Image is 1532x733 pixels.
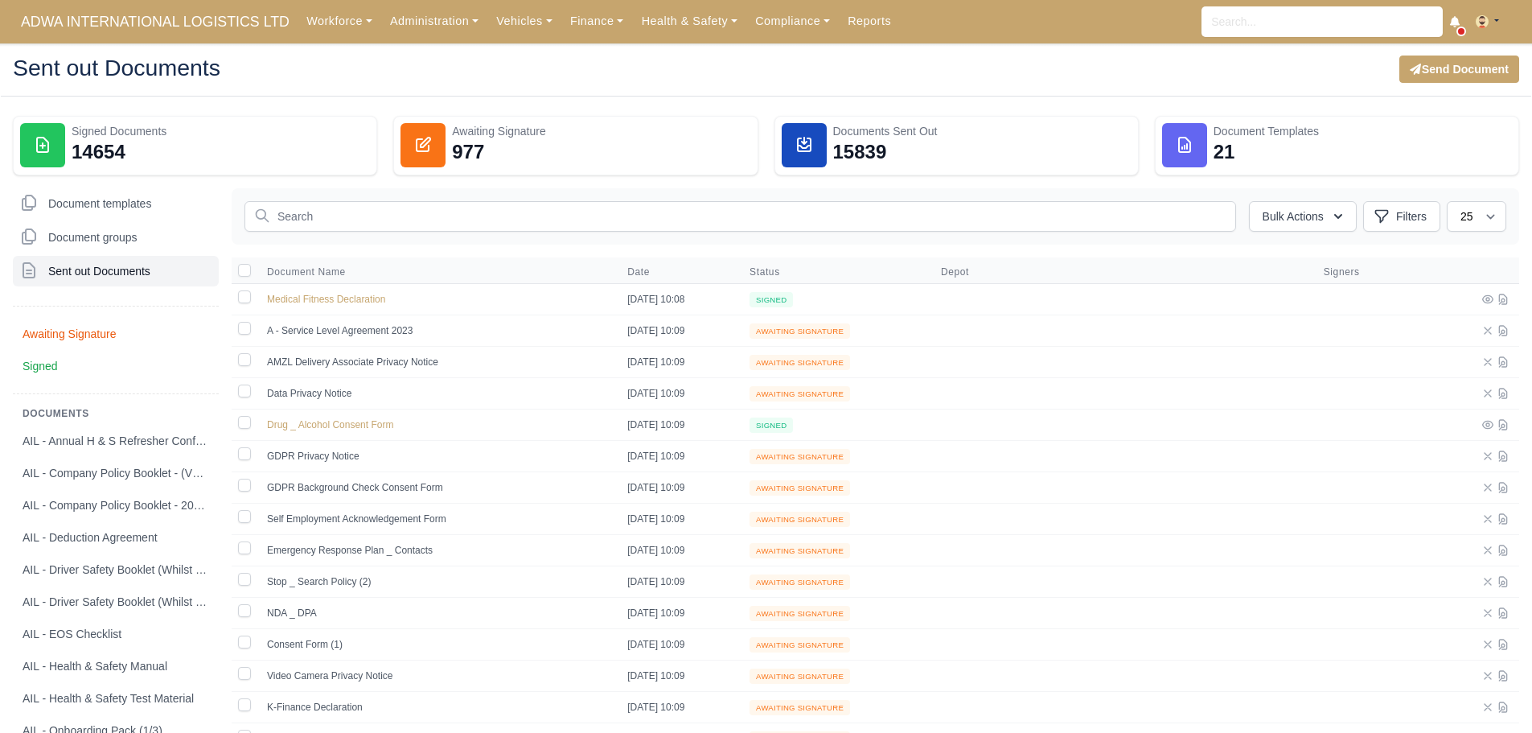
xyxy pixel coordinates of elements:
a: Compliance [746,6,839,37]
a: Document templates [13,188,219,219]
a: Document groups [13,222,219,253]
h3: Documents [13,407,219,420]
button: Send Document [1399,56,1519,83]
span: Status [750,266,780,278]
td: [DATE] 10:09 [618,629,740,661]
span: AIL - Company Policy Booklet - 2025(A2) [23,497,207,513]
nav: Sidebar [13,188,219,286]
small: Signed [750,292,793,307]
span: AIL - Driver Safety Booklet (Whilst Delivering) [23,562,207,578]
td: GDPR Privacy Notice [257,441,618,472]
td: [DATE] 10:09 [618,441,740,472]
a: AIL - Company Policy Booklet - (V2 2025) [13,459,219,488]
td: [DATE] 10:09 [618,378,740,410]
small: Awaiting Signature [750,574,850,590]
td: Consent Form (1) [257,629,618,661]
td: K-Finance Declaration [257,692,618,723]
small: Signed [750,418,793,433]
a: Administration [381,6,487,37]
small: Awaiting Signature [750,700,850,715]
input: Search... [1201,6,1443,37]
div: Sent out Documents [1,43,1531,97]
a: AIL - Health & Safety Test Material [13,684,219,713]
small: Awaiting Signature [750,355,850,370]
button: Document Name [267,266,359,278]
span: Awaiting Signature [23,326,116,342]
span: Date [627,266,650,278]
td: [DATE] 10:08 [618,284,740,315]
td: [DATE] 10:09 [618,315,740,347]
td: [DATE] 10:09 [618,410,740,441]
td: Emergency Response Plan _ Contacts [257,535,618,566]
a: Sent out Documents [13,256,219,286]
a: Workforce [298,6,381,37]
input: Search [244,201,1236,232]
a: ADWA INTERNATIONAL LOGISTICS LTD [13,6,298,38]
span: Depot [941,266,1304,278]
div: 15839 [833,139,887,165]
a: AIL - Deduction Agreement [13,523,219,552]
span: Sent out Documents [48,263,150,279]
small: Awaiting Signature [750,669,850,684]
small: Awaiting Signature [750,323,850,339]
a: AIL - Annual H & S Refresher Confirmation [13,426,219,455]
small: Awaiting Signature [750,449,850,464]
td: [DATE] 10:09 [618,535,740,566]
h2: Sent out Documents [13,56,754,79]
div: Awaiting Signature [452,123,750,139]
small: Awaiting Signature [750,386,850,402]
td: Self Employment Acknowledgement Form [257,504,618,535]
a: AIL - Driver Safety Booklet (Whilst Delivering) [13,555,219,584]
div: 977 [452,139,484,165]
td: Video Camera Privacy Notice [257,661,618,692]
td: [DATE] 10:09 [618,661,740,692]
td: [DATE] 10:09 [618,566,740,598]
div: 14654 [72,139,125,165]
span: AIL - Driver Safety Booklet (Whilst Driving) [23,594,207,610]
a: Reports [839,6,900,37]
a: Signed [13,352,219,381]
span: Document Name [267,266,346,278]
span: AIL - EOS Checklist [23,626,121,642]
div: 21 [1214,139,1235,165]
span: Document templates [48,196,151,212]
a: Health & Safety [632,6,746,37]
small: Awaiting Signature [750,543,850,558]
span: AIL - Deduction Agreement [23,529,158,546]
small: Awaiting Signature [750,606,850,621]
span: AIL - Health & Safety Manual [23,658,167,674]
a: Drug _ Alcohol Consent Form [267,419,393,430]
span: AIL - Company Policy Booklet - (V2 2025) [23,465,207,481]
a: AIL - EOS Checklist [13,620,219,649]
td: [DATE] 10:09 [618,692,740,723]
td: Stop _ Search Policy (2) [257,566,618,598]
button: Filters [1363,201,1440,232]
small: Awaiting Signature [750,512,850,527]
span: AIL - Health & Safety Test Material [23,690,194,706]
td: A - Service Level Agreement 2023 [257,315,618,347]
span: Document groups [48,229,138,245]
td: NDA _ DPA [257,598,618,629]
small: Awaiting Signature [750,480,850,496]
a: AIL - Health & Safety Manual [13,652,219,681]
small: Awaiting Signature [750,637,850,653]
span: Signed [23,358,58,374]
button: Date [627,266,663,278]
button: Status [750,266,793,278]
div: Signed Documents [72,123,370,139]
td: Data Privacy Notice [257,378,618,410]
a: Vehicles [487,6,561,37]
div: Document Templates [1214,123,1512,139]
a: Medical Fitness Declaration [267,294,385,305]
button: Bulk Actions [1249,201,1357,232]
td: GDPR Background Check Consent Form [257,472,618,504]
a: AIL - Company Policy Booklet - 2025(A2) [13,491,219,520]
td: [DATE] 10:09 [618,598,740,629]
a: Awaiting Signature [13,319,219,348]
td: [DATE] 10:09 [618,472,740,504]
td: [DATE] 10:09 [618,347,740,378]
a: Finance [561,6,633,37]
span: Signers [1324,266,1462,278]
td: [DATE] 10:09 [618,504,740,535]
